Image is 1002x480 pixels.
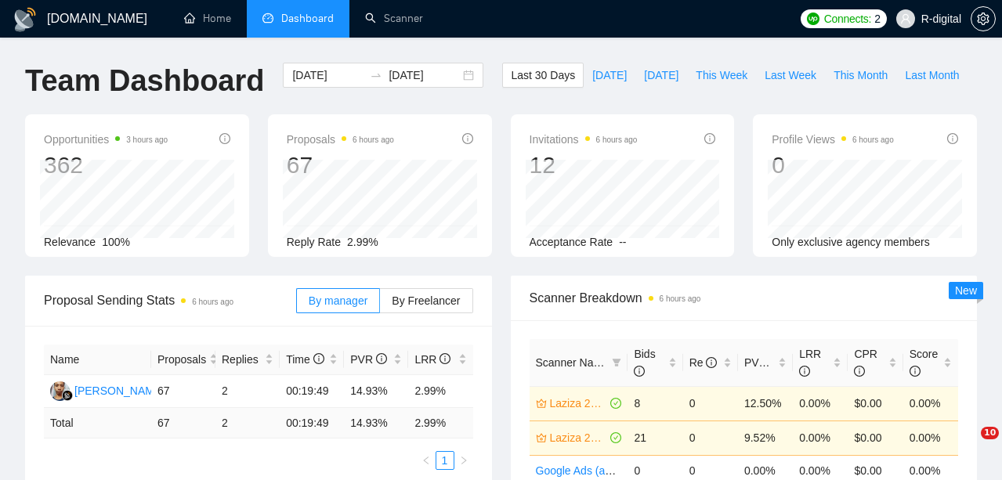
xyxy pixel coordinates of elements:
[610,432,621,443] span: check-circle
[44,236,96,248] span: Relevance
[612,358,621,367] span: filter
[947,133,958,144] span: info-circle
[628,386,682,420] td: 8
[949,427,986,464] iframe: Intercom live chat
[536,432,547,443] span: crown
[610,398,621,409] span: check-circle
[971,6,996,31] button: setting
[417,451,436,470] button: left
[536,356,609,369] span: Scanner Name
[550,429,608,446] a: Laziza 2025 - [GEOGRAPHIC_DATA]
[744,356,781,369] span: PVR
[392,294,460,307] span: By Freelancer
[215,345,280,375] th: Replies
[738,420,793,455] td: 9.52%
[756,63,825,88] button: Last Week
[706,357,717,368] span: info-circle
[971,13,995,25] span: setting
[50,384,165,396] a: YA[PERSON_NAME]
[350,353,387,366] span: PVR
[157,351,206,368] span: Proposals
[772,130,894,149] span: Profile Views
[50,381,70,401] img: YA
[192,298,233,306] time: 6 hours ago
[370,69,382,81] span: to
[971,13,996,25] a: setting
[799,348,821,377] span: LRR
[660,294,701,303] time: 6 hours ago
[454,451,473,470] button: right
[689,356,718,369] span: Re
[628,420,682,455] td: 21
[102,236,130,248] span: 100%
[635,63,687,88] button: [DATE]
[151,375,215,408] td: 67
[414,353,450,366] span: LRR
[44,150,168,180] div: 362
[834,67,888,84] span: This Month
[696,67,747,84] span: This Week
[151,408,215,438] td: 67
[683,420,738,455] td: 0
[44,291,296,310] span: Proposal Sending Stats
[353,135,394,144] time: 6 hours ago
[215,408,280,438] td: 2
[824,10,871,27] span: Connects:
[408,375,472,408] td: 2.99%
[854,348,877,377] span: CPR
[903,386,958,420] td: 0.00%
[370,69,382,81] span: swap-right
[436,452,454,469] a: 1
[462,133,473,144] span: info-circle
[596,135,638,144] time: 6 hours ago
[683,386,738,420] td: 0
[376,353,387,364] span: info-circle
[825,63,896,88] button: This Month
[848,386,903,420] td: $0.00
[793,386,848,420] td: 0.00%
[905,67,959,84] span: Last Month
[634,348,655,377] span: Bids
[772,236,930,248] span: Only exclusive agency members
[222,351,262,368] span: Replies
[309,294,367,307] span: By manager
[900,13,911,24] span: user
[910,366,921,377] span: info-circle
[287,150,394,180] div: 67
[550,395,608,412] a: Laziza 2025 - other (ex. [GEOGRAPHIC_DATA], [GEOGRAPHIC_DATA], [GEOGRAPHIC_DATA], [GEOGRAPHIC_DATA])
[852,135,894,144] time: 6 hours ago
[347,236,378,248] span: 2.99%
[287,130,394,149] span: Proposals
[62,390,73,401] img: gigradar-bm.png
[955,284,977,297] span: New
[511,67,575,84] span: Last 30 Days
[417,451,436,470] li: Previous Page
[215,375,280,408] td: 2
[44,130,168,149] span: Opportunities
[151,345,215,375] th: Proposals
[536,398,547,409] span: crown
[389,67,460,84] input: End date
[281,12,334,25] span: Dashboard
[126,135,168,144] time: 3 hours ago
[609,351,624,374] span: filter
[365,12,423,25] a: searchScanner
[344,375,408,408] td: 14.93%
[286,353,324,366] span: Time
[459,456,468,465] span: right
[592,67,627,84] span: [DATE]
[738,386,793,420] td: 12.50%
[13,7,38,32] img: logo
[44,408,151,438] td: Total
[896,63,968,88] button: Last Month
[344,408,408,438] td: 14.93 %
[436,451,454,470] li: 1
[799,366,810,377] span: info-circle
[440,353,450,364] span: info-circle
[530,150,638,180] div: 12
[854,366,865,377] span: info-circle
[530,236,613,248] span: Acceptance Rate
[44,345,151,375] th: Name
[704,133,715,144] span: info-circle
[219,133,230,144] span: info-circle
